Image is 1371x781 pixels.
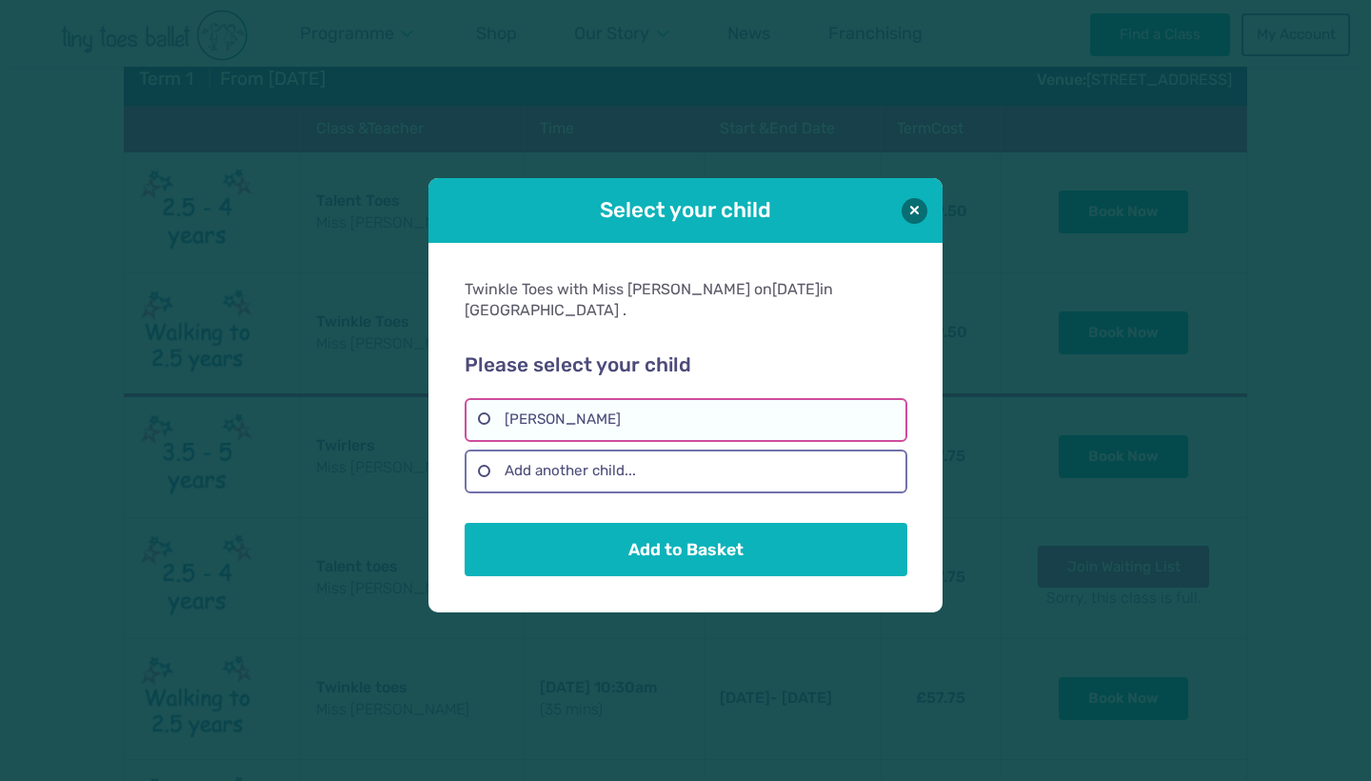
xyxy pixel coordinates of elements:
label: [PERSON_NAME] [465,398,906,442]
h1: Select your child [482,195,889,225]
span: [DATE] [772,280,820,298]
button: Add to Basket [465,523,906,576]
h2: Please select your child [465,353,906,378]
div: Twinkle Toes with Miss [PERSON_NAME] on in [GEOGRAPHIC_DATA] . [465,279,906,322]
label: Add another child... [465,450,906,493]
